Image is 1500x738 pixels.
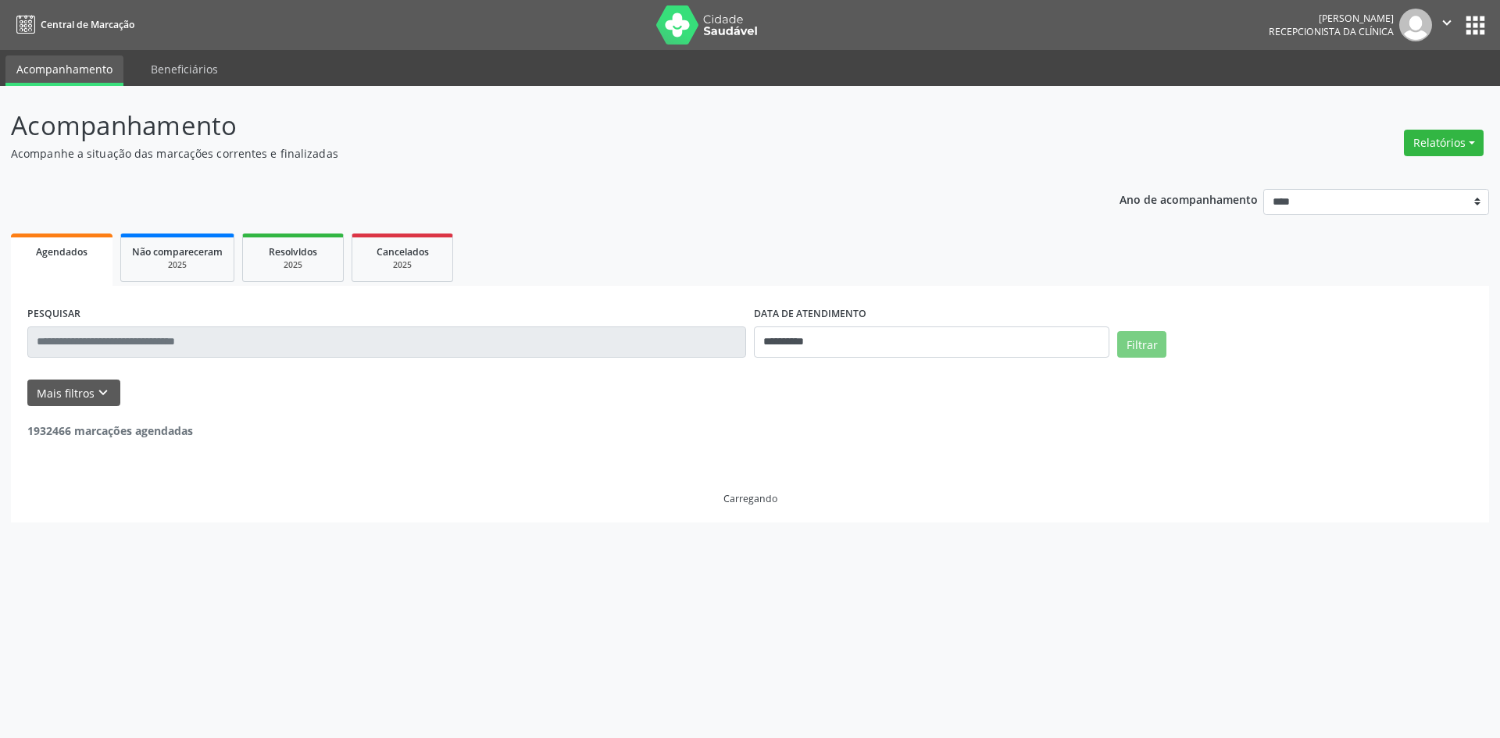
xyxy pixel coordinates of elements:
[27,423,193,438] strong: 1932466 marcações agendadas
[1269,25,1394,38] span: Recepcionista da clínica
[754,302,866,326] label: DATA DE ATENDIMENTO
[27,380,120,407] button: Mais filtroskeyboard_arrow_down
[36,245,87,258] span: Agendados
[363,259,441,271] div: 2025
[5,55,123,86] a: Acompanhamento
[1432,9,1462,41] button: 
[1399,9,1432,41] img: img
[132,259,223,271] div: 2025
[95,384,112,401] i: keyboard_arrow_down
[1462,12,1489,39] button: apps
[377,245,429,258] span: Cancelados
[11,106,1045,145] p: Acompanhamento
[41,18,134,31] span: Central de Marcação
[1117,331,1166,358] button: Filtrar
[140,55,229,83] a: Beneficiários
[11,12,134,37] a: Central de Marcação
[254,259,332,271] div: 2025
[132,245,223,258] span: Não compareceram
[11,145,1045,162] p: Acompanhe a situação das marcações correntes e finalizadas
[269,245,317,258] span: Resolvidos
[1438,14,1455,31] i: 
[723,492,777,505] div: Carregando
[1120,189,1258,209] p: Ano de acompanhamento
[1269,12,1394,25] div: [PERSON_NAME]
[1404,130,1484,156] button: Relatórios
[27,302,80,326] label: PESQUISAR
